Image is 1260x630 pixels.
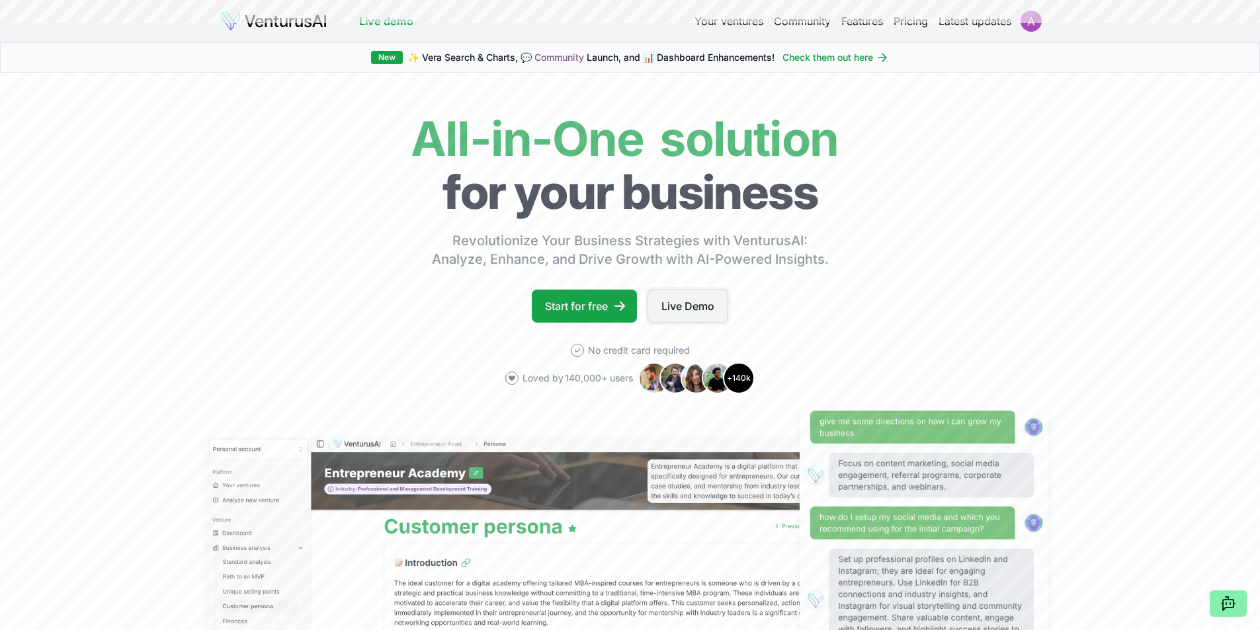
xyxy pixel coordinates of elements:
[638,362,670,394] img: Avatar 1
[532,290,637,323] a: Start for free
[534,52,584,63] a: Community
[648,290,728,323] a: Live Demo
[408,51,775,64] span: ✨ Vera Search & Charts, 💬 Launch, and 📊 Dashboard Enhancements!
[681,362,712,394] img: Avatar 3
[702,362,734,394] img: Avatar 4
[659,362,691,394] img: Avatar 2
[371,51,403,64] div: New
[782,51,889,64] a: Check them out here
